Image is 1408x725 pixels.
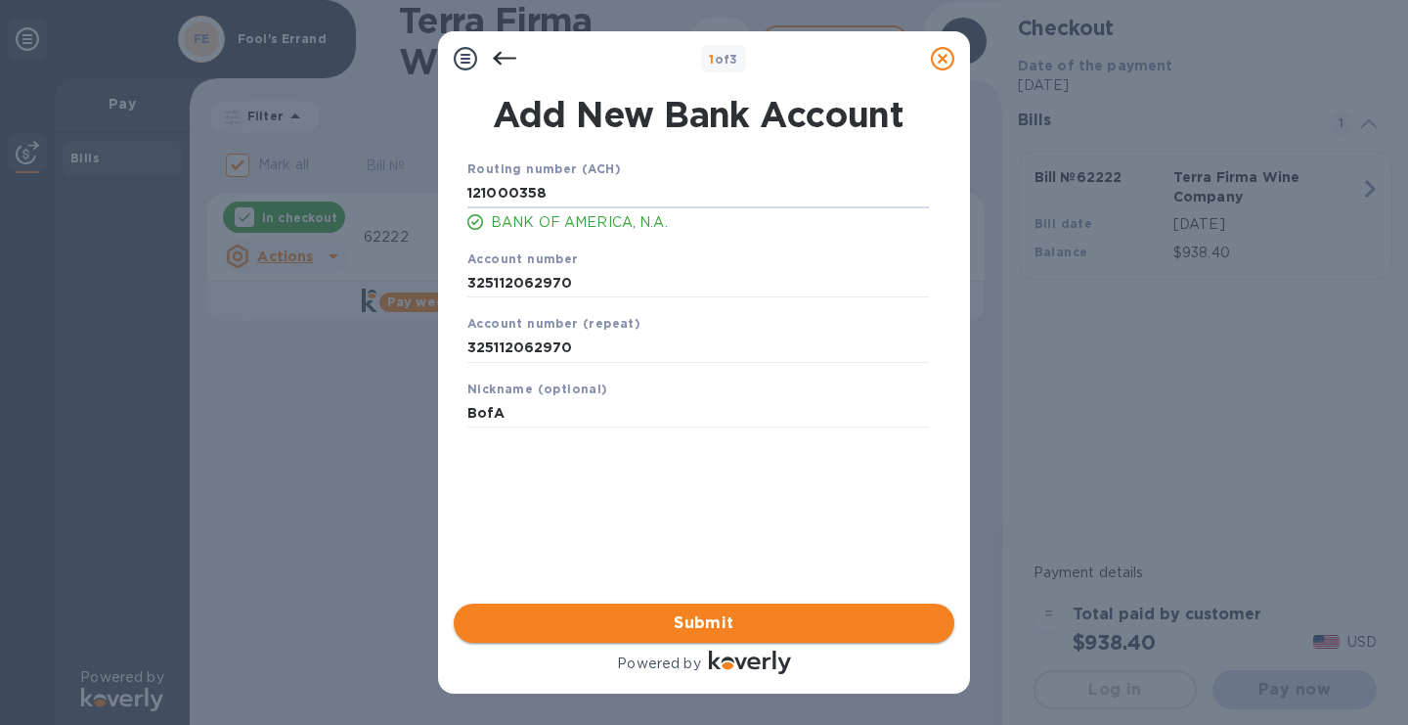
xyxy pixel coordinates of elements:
[709,52,714,67] span: 1
[467,268,929,297] input: Enter account number
[454,604,954,643] button: Submit
[709,52,738,67] b: of 3
[467,316,640,331] b: Account number (repeat)
[467,179,929,208] input: Enter routing number
[469,612,939,635] span: Submit
[456,94,941,135] h1: Add New Bank Account
[467,382,608,396] b: Nickname (optional)
[467,334,929,363] input: Enter account number
[467,251,579,266] b: Account number
[467,399,929,429] input: Enter nickname
[467,161,621,176] b: Routing number (ACH)
[491,212,929,233] p: BANK OF AMERICA, N.A.
[709,651,791,674] img: Logo
[617,654,700,674] p: Powered by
